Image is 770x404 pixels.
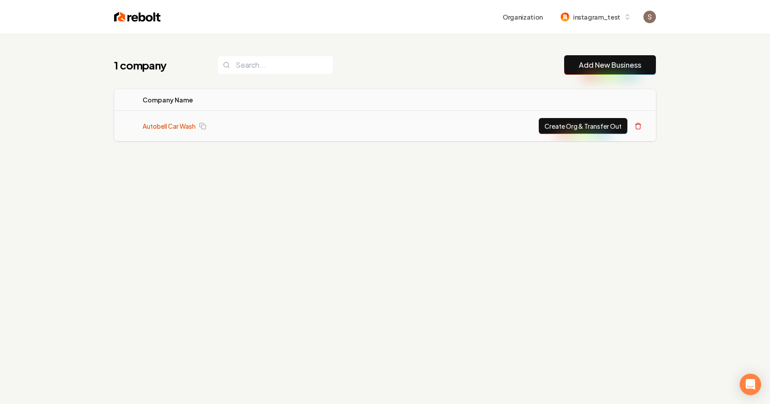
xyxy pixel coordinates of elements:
button: Open user button [643,11,656,23]
th: Company Name [135,89,335,111]
img: instagram_test [561,12,569,21]
a: Add New Business [579,60,641,70]
a: Autobell Car Wash [143,122,196,131]
button: Create Org & Transfer Out [539,118,627,134]
h1: 1 company [114,58,200,72]
span: instagram_test [573,12,620,22]
button: Add New Business [564,55,656,75]
input: Search... [217,56,333,74]
img: Santiago Vásquez [643,11,656,23]
button: Organization [497,9,548,25]
div: Open Intercom Messenger [740,374,761,395]
img: Rebolt Logo [114,11,161,23]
